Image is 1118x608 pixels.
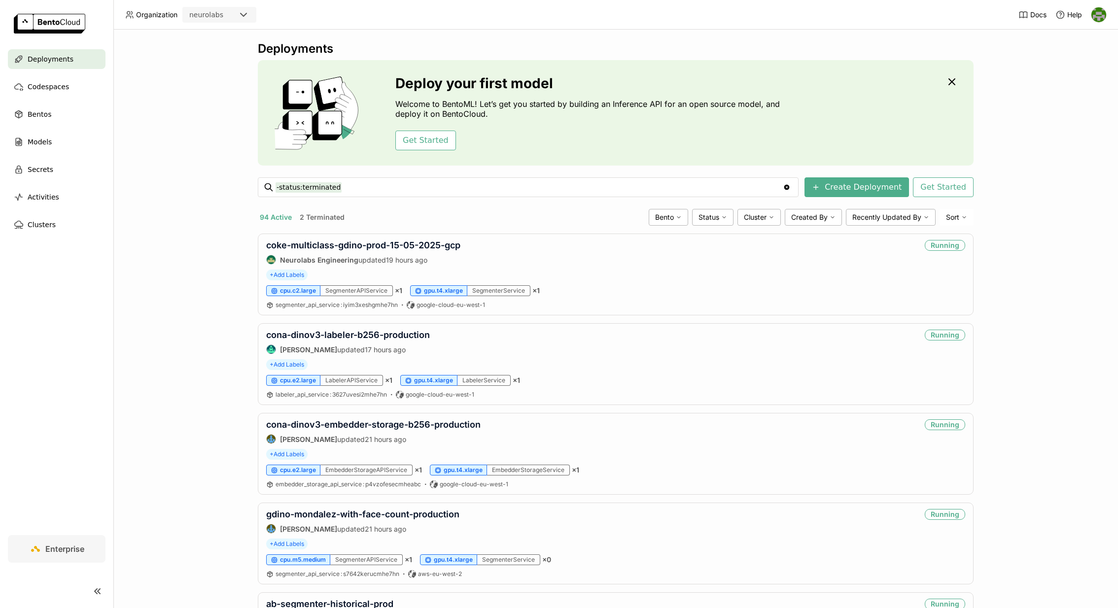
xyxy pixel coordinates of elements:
span: Organization [136,10,177,19]
div: Status [692,209,734,226]
a: Enterprise [8,535,105,563]
strong: [PERSON_NAME] [280,345,337,354]
div: LabelerService [457,375,511,386]
span: × 1 [395,286,402,295]
input: Search [276,179,783,195]
span: Secrets [28,164,53,175]
button: 94 Active [258,211,294,224]
p: Welcome to BentoML! Let’s get you started by building an Inference API for an open source model, ... [395,99,785,119]
div: neurolabs [189,10,223,20]
span: Clusters [28,219,56,231]
span: Status [699,213,719,222]
button: Create Deployment [804,177,909,197]
img: Neurolabs Engineering [267,255,276,264]
div: updated [266,524,459,534]
span: Enterprise [45,544,84,554]
div: Sort [940,209,974,226]
a: Clusters [8,215,105,235]
span: 21 hours ago [365,435,406,443]
a: Secrets [8,160,105,179]
div: Bento [649,209,688,226]
span: Help [1067,10,1082,19]
span: Recently Updated By [852,213,921,222]
svg: Clear value [783,183,791,191]
span: × 1 [532,286,540,295]
span: segmenter_api_service iyim3xeshgmhe7hn [276,301,398,308]
img: Calin Cojocaru [267,345,276,354]
button: 2 Terminated [298,211,347,224]
div: Running [925,419,965,430]
strong: Neurolabs Engineering [280,256,358,264]
a: Codespaces [8,77,105,97]
span: × 0 [542,555,551,564]
span: gpu.t4.xlarge [434,556,473,564]
span: Models [28,136,52,148]
div: Running [925,240,965,251]
div: LabelerAPIService [320,375,383,386]
span: Bento [655,213,674,222]
strong: [PERSON_NAME] [280,525,337,533]
a: cona-dinov3-labeler-b256-production [266,330,430,340]
img: cover onboarding [266,76,372,150]
span: : [363,480,364,488]
a: Bentos [8,104,105,124]
button: Get Started [913,177,974,197]
div: Help [1055,10,1082,20]
div: EmbedderStorageService [487,465,570,475]
div: Created By [785,209,842,226]
span: gpu.t4.xlarge [414,376,453,384]
span: google-cloud-eu-west-1 [417,301,485,309]
span: × 1 [572,466,579,474]
a: gdino-mondalez-with-face-count-production [266,509,459,519]
button: Get Started [395,131,456,150]
h3: Deploy your first model [395,75,785,91]
span: × 1 [405,555,412,564]
span: aws-eu-west-2 [418,570,462,578]
span: segmenter_api_service s7642kerucmhe7hn [276,570,399,577]
span: cpu.c2.large [280,287,316,295]
span: embedder_storage_api_service p4vzofesecmheabc [276,480,421,488]
span: +Add Labels [266,359,308,370]
span: +Add Labels [266,539,308,549]
span: Activities [28,191,59,203]
div: Recently Updated By [846,209,936,226]
span: 21 hours ago [365,525,406,533]
a: segmenter_api_service:iyim3xeshgmhe7hn [276,301,398,309]
span: google-cloud-eu-west-1 [406,391,474,399]
span: cpu.m5.medium [280,556,326,564]
span: 17 hours ago [365,345,406,354]
span: gpu.t4.xlarge [424,287,463,295]
div: SegmenterAPIService [320,285,393,296]
a: labeler_api_service:3627uvesi2mhe7hn [276,391,387,399]
span: 19 hours ago [386,256,427,264]
span: cpu.e2.large [280,466,316,474]
span: Sort [946,213,959,222]
div: SegmenterService [467,285,530,296]
div: SegmenterAPIService [330,554,403,565]
span: cpu.e2.large [280,376,316,384]
span: × 1 [415,466,422,474]
span: Docs [1030,10,1047,19]
div: Deployments [258,41,974,56]
div: updated [266,434,481,444]
input: Selected neurolabs. [224,10,225,20]
span: Created By [791,213,828,222]
div: updated [266,255,460,265]
a: segmenter_api_service:s7642kerucmhe7hn [276,570,399,578]
span: gpu.t4.xlarge [444,466,483,474]
span: Bentos [28,108,51,120]
a: embedder_storage_api_service:p4vzofesecmheabc [276,480,421,488]
span: × 1 [513,376,520,385]
a: Activities [8,187,105,207]
span: labeler_api_service 3627uvesi2mhe7hn [276,391,387,398]
div: updated [266,344,430,354]
img: Toby Thomas [1091,7,1106,22]
a: coke-multiclass-gdino-prod-15-05-2025-gcp [266,240,460,250]
div: SegmenterService [477,554,540,565]
span: : [330,391,331,398]
a: Docs [1018,10,1047,20]
span: +Add Labels [266,449,308,460]
a: Models [8,132,105,152]
span: : [341,570,342,577]
span: google-cloud-eu-west-1 [440,480,508,488]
